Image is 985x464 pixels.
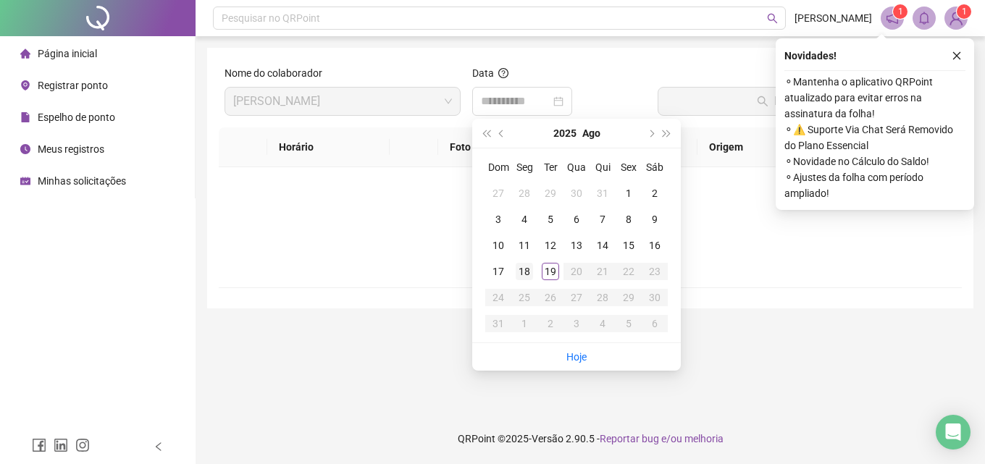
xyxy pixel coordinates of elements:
div: 8 [620,211,637,228]
td: 2025-08-05 [537,206,563,232]
div: 25 [516,289,533,306]
span: file [20,112,30,122]
td: 2025-08-27 [563,284,590,311]
td: 2025-07-31 [590,180,616,206]
div: 4 [594,315,611,332]
div: 5 [620,315,637,332]
div: 28 [594,289,611,306]
th: Horário [267,127,390,167]
td: 2025-07-28 [511,180,537,206]
div: 18 [516,263,533,280]
span: Página inicial [38,48,97,59]
div: 6 [646,315,663,332]
div: 27 [490,185,507,202]
div: 14 [594,237,611,254]
div: 2 [542,315,559,332]
td: 2025-07-27 [485,180,511,206]
td: 2025-08-07 [590,206,616,232]
td: 2025-08-13 [563,232,590,258]
span: home [20,48,30,59]
td: 2025-08-25 [511,284,537,311]
th: Dom [485,154,511,180]
span: Versão [532,433,563,444]
button: super-next-year [659,119,675,148]
div: 29 [620,289,637,306]
span: notification [886,12,899,25]
td: 2025-07-29 [537,180,563,206]
div: 2 [646,185,663,202]
td: 2025-08-11 [511,232,537,258]
div: 28 [516,185,533,202]
span: Novidades ! [784,48,837,64]
td: 2025-08-15 [616,232,642,258]
sup: 1 [893,4,908,19]
span: Meus registros [38,143,104,155]
td: 2025-09-05 [616,311,642,337]
td: 2025-08-24 [485,284,511,311]
td: 2025-08-10 [485,232,511,258]
div: 27 [568,289,585,306]
span: question-circle [498,68,508,78]
span: ⚬ Mantenha o aplicativo QRPoint atualizado para evitar erros na assinatura da folha! [784,74,965,122]
div: 19 [542,263,559,280]
span: ⚬ Novidade no Cálculo do Saldo! [784,153,965,169]
button: prev-year [494,119,510,148]
span: instagram [75,438,90,452]
td: 2025-08-30 [642,284,668,311]
span: facebook [32,438,46,452]
td: 2025-09-02 [537,311,563,337]
div: 31 [490,315,507,332]
div: Open Intercom Messenger [936,415,971,450]
sup: Atualize o seu contato no menu Meus Dados [957,4,971,19]
div: 7 [594,211,611,228]
span: Registrar ponto [38,80,108,91]
td: 2025-08-23 [642,258,668,284]
td: 2025-08-16 [642,232,668,258]
div: 10 [490,237,507,254]
span: schedule [20,176,30,186]
span: bell [918,12,931,25]
th: Ter [537,154,563,180]
div: Não há dados [236,237,944,253]
th: Qui [590,154,616,180]
div: 1 [516,315,533,332]
div: 3 [568,315,585,332]
span: search [767,13,778,24]
label: Nome do colaborador [225,65,332,81]
span: left [154,442,164,452]
td: 2025-08-06 [563,206,590,232]
button: Buscar registros [658,87,956,116]
td: 2025-09-06 [642,311,668,337]
td: 2025-09-01 [511,311,537,337]
td: 2025-08-17 [485,258,511,284]
div: 30 [568,185,585,202]
td: 2025-08-28 [590,284,616,311]
th: Qua [563,154,590,180]
div: 17 [490,263,507,280]
div: 9 [646,211,663,228]
span: linkedin [54,438,68,452]
div: 24 [490,289,507,306]
th: Sex [616,154,642,180]
td: 2025-08-03 [485,206,511,232]
div: 31 [594,185,611,202]
button: month panel [582,119,600,148]
footer: QRPoint © 2025 - 2.90.5 - [196,413,985,464]
td: 2025-08-29 [616,284,642,311]
td: 2025-09-04 [590,311,616,337]
span: 1 [962,7,967,17]
td: 2025-08-12 [537,232,563,258]
div: 16 [646,237,663,254]
button: super-prev-year [478,119,494,148]
div: 4 [516,211,533,228]
div: 23 [646,263,663,280]
div: 30 [646,289,663,306]
div: 22 [620,263,637,280]
td: 2025-08-22 [616,258,642,284]
span: ⚬ ⚠️ Suporte Via Chat Será Removido do Plano Essencial [784,122,965,153]
td: 2025-08-02 [642,180,668,206]
div: 11 [516,237,533,254]
img: 77534 [945,7,967,29]
td: 2025-08-01 [616,180,642,206]
span: Espelho de ponto [38,111,115,123]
